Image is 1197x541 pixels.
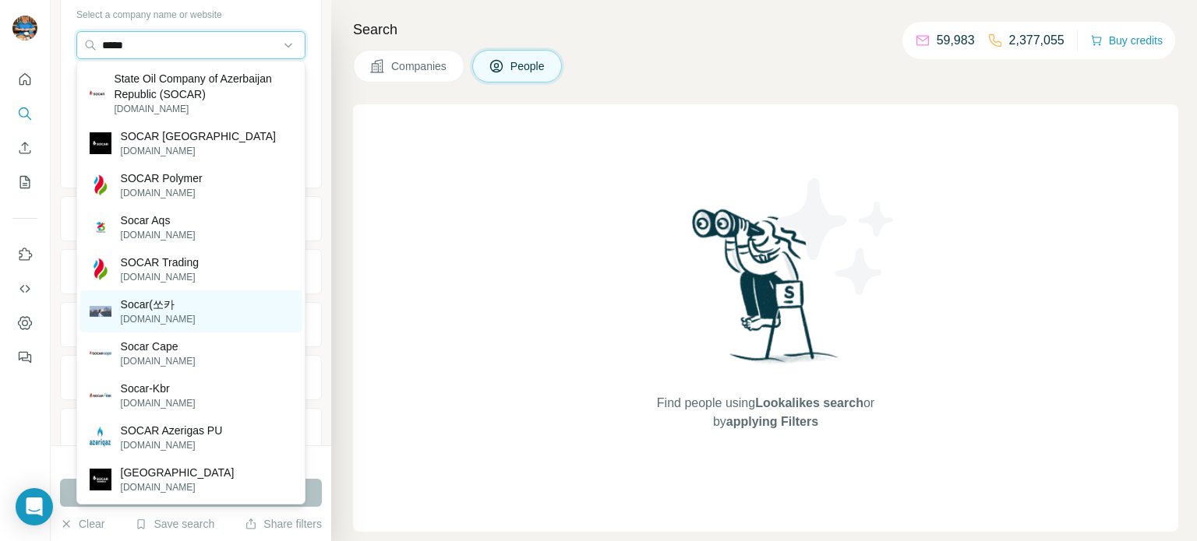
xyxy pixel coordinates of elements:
[121,480,235,494] p: [DOMAIN_NAME]
[121,381,196,396] p: Socar-Kbr
[121,170,203,186] p: SOCAR Polymer
[76,2,305,22] div: Select a company name or website
[12,100,37,128] button: Search
[60,516,104,532] button: Clear
[121,312,196,326] p: [DOMAIN_NAME]
[12,16,37,40] img: Avatar
[726,415,818,428] span: applying Filters
[937,31,975,50] p: 59,983
[12,65,37,93] button: Quick start
[90,306,111,317] img: Socar(쏘카
[121,438,223,452] p: [DOMAIN_NAME]
[61,412,321,449] button: Technologies
[121,186,203,200] p: [DOMAIN_NAME]
[12,134,37,162] button: Enrich CSV
[685,205,847,378] img: Surfe Illustration - Woman searching with binoculars
[121,144,276,158] p: [DOMAIN_NAME]
[90,385,111,406] img: Socar-Kbr
[12,309,37,337] button: Dashboard
[61,359,321,396] button: Employees (size)
[90,174,111,196] img: SOCAR Polymer
[114,102,292,116] p: [DOMAIN_NAME]
[90,216,111,238] img: Socar Aqs
[121,213,196,228] p: Socar Aqs
[12,275,37,303] button: Use Surfe API
[12,168,37,196] button: My lists
[755,396,863,409] span: Lookalikes search
[391,58,448,74] span: Companies
[121,396,196,410] p: [DOMAIN_NAME]
[90,469,111,490] img: SOCAR Terminal
[90,258,111,280] img: SOCAR Trading
[245,516,322,532] button: Share filters
[121,465,235,480] p: [GEOGRAPHIC_DATA]
[766,167,906,307] img: Surfe Illustration - Stars
[90,86,105,101] img: State Oil Company of Azerbaijan Republic (SOCAR)
[90,343,111,364] img: Socar Cape
[61,306,321,343] button: Annual revenue ($)
[121,255,199,270] p: SOCAR Trading
[135,516,214,532] button: Save search
[121,228,196,242] p: [DOMAIN_NAME]
[114,71,292,102] p: State Oil Company of Azerbaijan Republic (SOCAR)
[121,423,223,438] p: SOCAR Azerigas PU
[353,19,1178,40] h4: Search
[641,394,890,431] span: Find people using or by
[121,354,196,368] p: [DOMAIN_NAME]
[90,132,111,154] img: SOCAR Türkiye
[61,253,321,290] button: HQ location
[61,200,321,237] button: Industry
[1090,30,1163,51] button: Buy credits
[1009,31,1065,50] p: 2,377,055
[16,488,53,525] div: Open Intercom Messenger
[12,241,37,269] button: Use Surfe on LinkedIn
[121,270,199,284] p: [DOMAIN_NAME]
[90,427,111,448] img: SOCAR Azerigas PU
[510,58,546,74] span: People
[121,297,196,312] p: Socar(쏘카
[121,339,196,354] p: Socar Cape
[121,128,276,144] p: SOCAR [GEOGRAPHIC_DATA]
[12,343,37,371] button: Feedback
